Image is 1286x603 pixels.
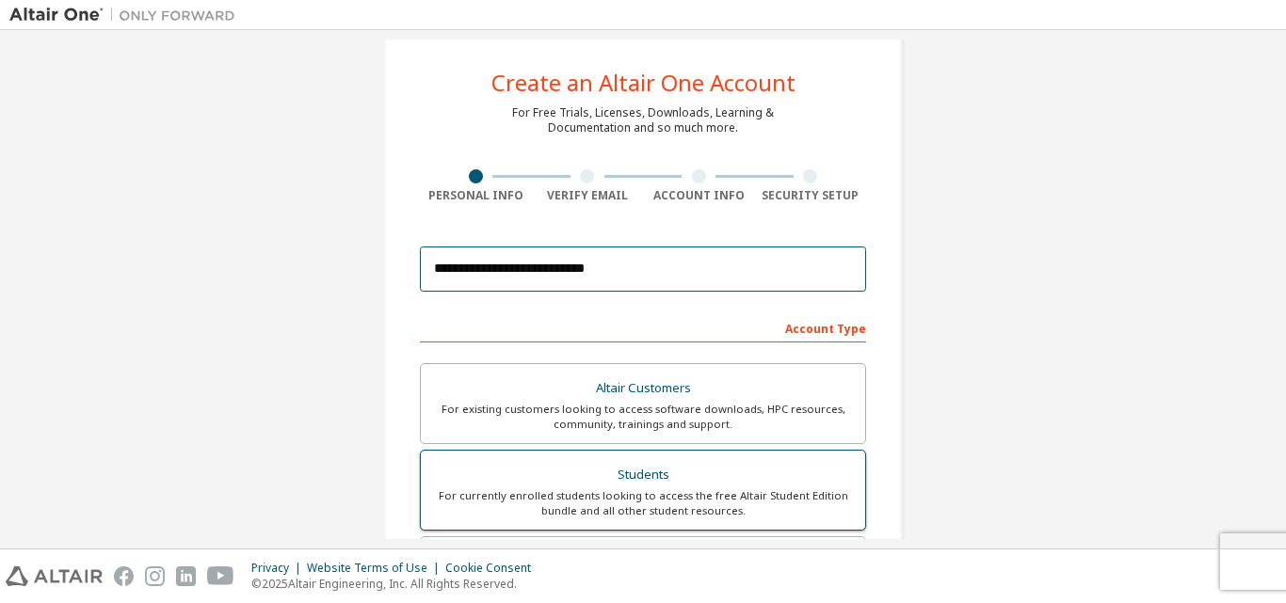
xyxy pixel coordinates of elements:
div: For currently enrolled students looking to access the free Altair Student Edition bundle and all ... [432,488,854,518]
div: Privacy [251,561,307,576]
img: facebook.svg [114,566,134,586]
img: instagram.svg [145,566,165,586]
div: Create an Altair One Account [491,71,796,94]
div: Verify Email [532,188,644,203]
div: Altair Customers [432,375,854,402]
div: Personal Info [420,188,532,203]
div: For Free Trials, Licenses, Downloads, Learning & Documentation and so much more. [512,105,774,135]
img: Altair One [9,6,245,24]
div: Account Type [420,312,866,342]
p: © 2025 Altair Engineering, Inc. All Rights Reserved. [251,576,542,592]
div: Students [432,462,854,488]
div: Website Terms of Use [307,561,445,576]
img: altair_logo.svg [6,566,103,586]
img: youtube.svg [207,566,234,586]
div: Security Setup [755,188,867,203]
div: Cookie Consent [445,561,542,576]
div: For existing customers looking to access software downloads, HPC resources, community, trainings ... [432,402,854,432]
img: linkedin.svg [176,566,196,586]
div: Account Info [643,188,755,203]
